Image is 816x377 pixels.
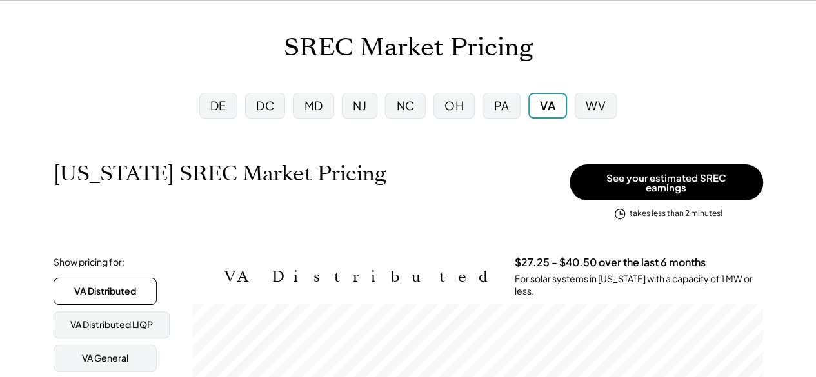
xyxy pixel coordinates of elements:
[630,208,722,219] div: takes less than 2 minutes!
[54,161,386,186] h1: [US_STATE] SREC Market Pricing
[74,285,136,298] div: VA Distributed
[54,256,124,269] div: Show pricing for:
[586,97,606,113] div: WV
[224,267,495,286] h2: VA Distributed
[284,33,533,63] h1: SREC Market Pricing
[444,97,464,113] div: OH
[396,97,414,113] div: NC
[515,256,706,269] h3: $27.25 - $40.50 over the last 6 months
[353,97,366,113] div: NJ
[70,318,153,331] div: VA Distributed LIQP
[304,97,323,113] div: MD
[515,273,763,298] div: For solar systems in [US_STATE] with a capacity of 1 MW or less.
[540,97,555,113] div: VA
[210,97,226,113] div: DE
[570,164,763,200] button: See your estimated SREC earnings
[82,352,128,365] div: VA General
[493,97,509,113] div: PA
[256,97,274,113] div: DC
